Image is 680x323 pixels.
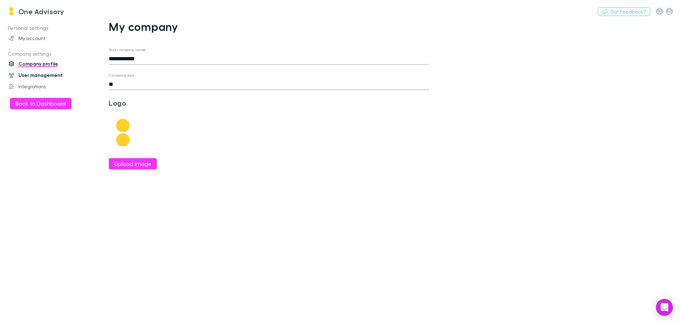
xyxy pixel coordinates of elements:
div: Open Intercom Messenger [656,299,673,316]
h3: One Advisory [18,7,64,16]
h1: My company [109,20,429,33]
img: One Advisory's Logo [7,7,16,16]
p: Personal settings [1,24,96,33]
p: Company settings [1,50,96,59]
a: My account [1,33,96,44]
button: Got Feedback? [598,7,650,16]
a: User management [1,69,96,81]
button: Back to Dashboard [10,98,72,109]
label: Upload image [114,160,151,168]
img: Preview [109,118,137,147]
label: Company size [109,73,135,78]
a: Integrations [1,81,96,92]
a: One Advisory [3,3,69,20]
h3: Logo [109,99,215,107]
button: Upload image [109,158,157,169]
label: Your company name [109,47,146,52]
a: Company profile [1,58,96,69]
